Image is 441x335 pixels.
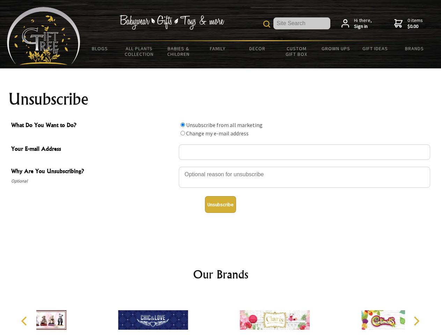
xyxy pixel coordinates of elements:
label: Unsubscribe from all marketing [186,121,263,128]
h1: Unsubscribe [8,91,433,107]
input: What Do You Want to Do? [181,131,185,135]
img: Babywear - Gifts - Toys & more [119,15,224,30]
a: BLOGS [80,41,120,56]
span: Optional [11,177,175,185]
textarea: Why Are You Unsubscribing? [179,167,430,188]
a: Gift Ideas [355,41,395,56]
a: Brands [395,41,434,56]
a: Grown Ups [316,41,355,56]
button: Next [409,313,424,329]
a: Custom Gift Box [277,41,316,61]
span: Your E-mail Address [11,144,175,155]
strong: $0.00 [407,23,423,30]
input: Site Search [273,17,330,29]
a: All Plants Collection [120,41,159,61]
button: Unsubscribe [205,196,236,213]
a: 0 items$0.00 [394,17,423,30]
input: Your E-mail Address [179,144,430,160]
a: Family [198,41,238,56]
button: Previous [17,313,33,329]
img: product search [263,21,270,28]
h2: Our Brands [14,266,427,283]
a: Decor [237,41,277,56]
label: Change my e-mail address [186,130,249,137]
span: Why Are You Unsubscribing? [11,167,175,177]
a: Babies & Children [159,41,198,61]
a: Hi there,Sign in [341,17,372,30]
span: Hi there, [354,17,372,30]
img: Babyware - Gifts - Toys and more... [7,7,80,65]
input: What Do You Want to Do? [181,122,185,127]
span: What Do You Want to Do? [11,121,175,131]
span: 0 items [407,17,423,30]
strong: Sign in [354,23,372,30]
